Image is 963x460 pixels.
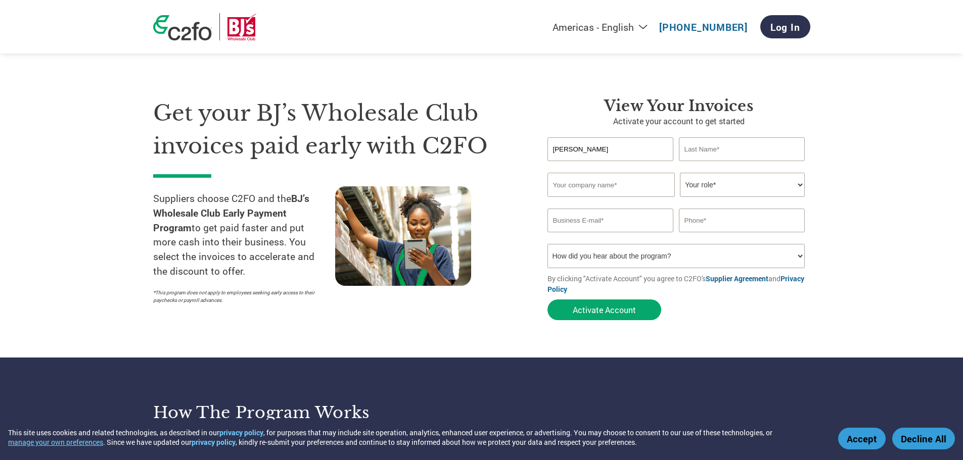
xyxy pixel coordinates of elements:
strong: BJ’s Wholesale Club Early Payment Program [153,192,309,234]
div: This site uses cookies and related technologies, as described in our , for purposes that may incl... [8,428,823,447]
button: Accept [838,428,886,449]
div: Inavlid Phone Number [679,233,805,240]
button: manage your own preferences [8,437,103,447]
select: Title/Role [680,173,805,197]
input: Your company name* [547,173,675,197]
button: Decline All [892,428,955,449]
p: *This program does not apply to employees seeking early access to their paychecks or payroll adva... [153,289,325,304]
a: Supplier Agreement [706,274,768,283]
input: Last Name* [679,137,805,161]
p: Suppliers choose C2FO and the to get paid faster and put more cash into their business. You selec... [153,191,335,279]
input: Phone* [679,209,805,232]
img: supply chain worker [335,186,471,286]
div: Inavlid Email Address [547,233,674,240]
img: BJ’s Wholesale Club [227,13,257,40]
h1: Get your BJ’s Wholesale Club invoices paid early with C2FO [153,97,517,162]
input: First Name* [547,137,674,161]
h3: View Your Invoices [547,97,810,115]
div: Invalid company name or company name is too long [547,198,805,205]
input: Invalid Email format [547,209,674,232]
p: Activate your account to get started [547,115,810,127]
h3: How the program works [153,402,469,423]
a: Log In [760,15,810,38]
a: privacy policy [192,437,236,447]
a: [PHONE_NUMBER] [659,21,748,33]
div: Invalid first name or first name is too long [547,162,674,169]
button: Activate Account [547,299,661,320]
p: By clicking "Activate Account" you agree to C2FO's and [547,273,810,294]
div: Invalid last name or last name is too long [679,162,805,169]
img: c2fo logo [153,15,212,40]
a: Privacy Policy [547,274,804,294]
a: privacy policy [219,428,263,437]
